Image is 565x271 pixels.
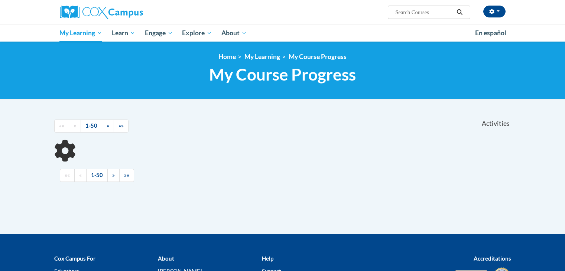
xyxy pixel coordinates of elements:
a: Previous [74,169,87,182]
span: My Course Progress [209,65,356,84]
b: About [158,255,174,262]
a: End [114,120,129,133]
b: Accreditations [474,255,511,262]
b: Cox Campus For [54,255,95,262]
button: Search [454,8,465,17]
span: My Learning [59,29,102,37]
a: Cox Campus [60,6,201,19]
a: Learn [107,25,140,42]
a: 1-50 [86,169,108,182]
span: En español [475,29,506,37]
a: Next [107,169,120,182]
span: Activities [482,120,510,128]
span: « [74,123,76,129]
a: End [119,169,134,182]
span: Engage [145,29,173,37]
b: Help [262,255,273,262]
a: About [217,25,251,42]
a: Explore [177,25,217,42]
span: «« [59,123,64,129]
span: »» [124,172,129,178]
span: « [79,172,82,178]
span: Learn [112,29,135,37]
span: Explore [182,29,212,37]
span: «« [65,172,70,178]
a: En español [470,25,511,41]
img: Cox Campus [60,6,143,19]
button: Account Settings [483,6,506,17]
a: Engage [140,25,178,42]
a: Begining [60,169,75,182]
a: Home [218,53,236,61]
a: Previous [69,120,81,133]
a: My Learning [244,53,280,61]
a: Next [102,120,114,133]
div: Main menu [49,25,517,42]
a: My Course Progress [289,53,347,61]
span: About [221,29,247,37]
span: »» [118,123,124,129]
span: » [107,123,109,129]
a: My Learning [55,25,107,42]
input: Search Courses [394,8,454,17]
a: Begining [54,120,69,133]
span: » [112,172,115,178]
a: 1-50 [81,120,102,133]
